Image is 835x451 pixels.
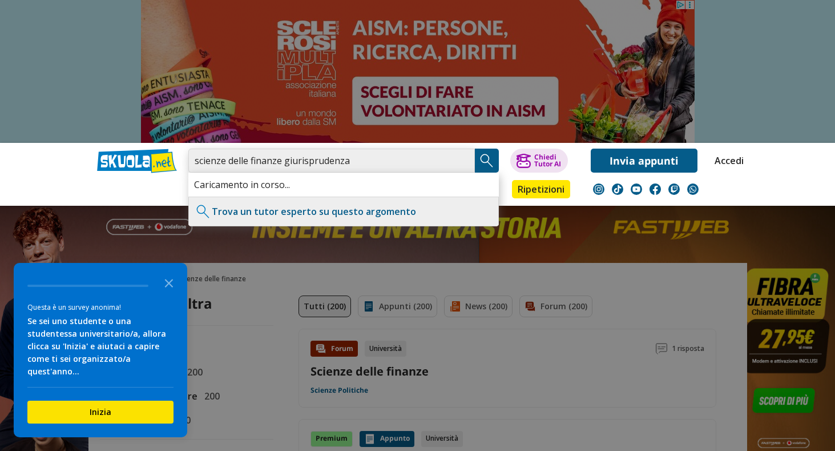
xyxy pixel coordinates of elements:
[593,183,604,195] img: instagram
[14,263,187,437] div: Survey
[158,271,180,294] button: Close the survey
[478,152,495,169] img: Cerca appunti, riassunti o versioni
[668,183,680,195] img: twitch
[185,180,237,201] a: Appunti
[512,180,570,198] a: Ripetizioni
[27,302,174,313] div: Questa è un survey anonima!
[631,183,642,195] img: youtube
[195,203,212,220] img: Trova un tutor esperto
[687,183,699,195] img: WhatsApp
[27,401,174,424] button: Inizia
[510,149,568,173] button: ChiediTutor AI
[27,315,174,378] div: Se sei uno studente o una studentessa universitario/a, allora clicca su 'Inizia' e aiutaci a capi...
[591,149,697,173] a: Invia appunti
[475,149,499,173] button: Search Button
[715,149,739,173] a: Accedi
[534,154,561,167] div: Chiedi Tutor AI
[212,205,416,218] a: Trova un tutor esperto su questo argomento
[650,183,661,195] img: facebook
[612,183,623,195] img: tiktok
[188,149,475,173] input: Cerca appunti, riassunti o versioni
[188,173,499,197] div: Caricamento in corso...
